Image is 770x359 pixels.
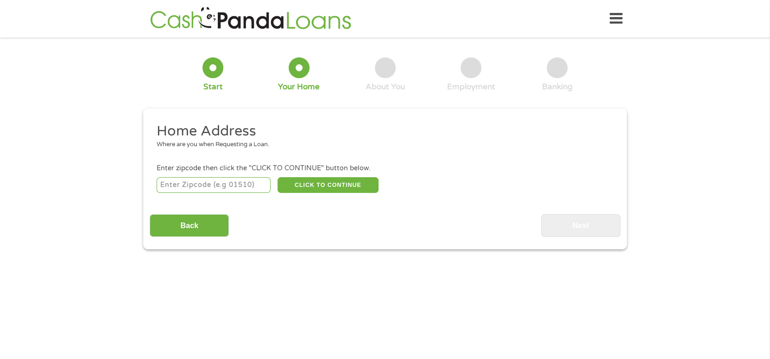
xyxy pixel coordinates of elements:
[447,82,495,92] div: Employment
[147,6,354,32] img: GetLoanNow Logo
[157,122,607,141] h2: Home Address
[278,177,379,193] button: CLICK TO CONTINUE
[157,177,271,193] input: Enter Zipcode (e.g 01510)
[150,214,229,237] input: Back
[157,140,607,149] div: Where are you when Requesting a Loan.
[157,163,613,173] div: Enter zipcode then click the "CLICK TO CONTINUE" button below.
[542,82,573,92] div: Banking
[278,82,320,92] div: Your Home
[203,82,222,92] div: Start
[366,82,405,92] div: About You
[541,214,620,237] input: Next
